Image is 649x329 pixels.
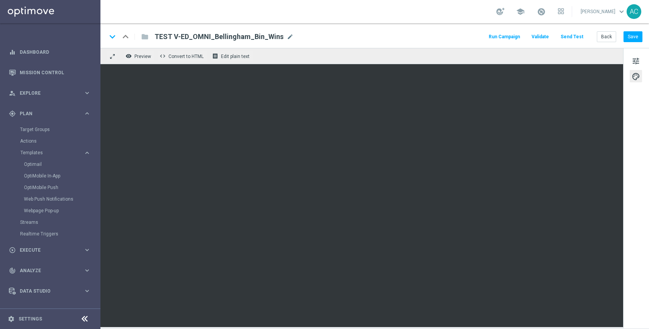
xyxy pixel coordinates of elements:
[24,193,100,205] div: Web Push Notifications
[20,138,80,144] a: Actions
[287,33,294,40] span: mode_edit
[9,110,83,117] div: Plan
[160,53,166,59] span: code
[624,31,642,42] button: Save
[9,301,91,322] div: Optibot
[24,159,100,170] div: Optimail
[24,184,80,191] a: OptiMobile Push
[20,219,80,225] a: Streams
[630,55,642,67] button: tune
[24,182,100,193] div: OptiMobile Push
[158,51,207,61] button: code Convert to HTML
[20,268,83,273] span: Analyze
[24,196,80,202] a: Web Push Notifications
[126,53,132,59] i: remove_red_eye
[632,72,640,82] span: palette
[9,267,16,274] i: track_changes
[530,32,550,42] button: Validate
[83,110,91,117] i: keyboard_arrow_right
[559,32,584,42] button: Send Test
[8,49,91,55] button: equalizer Dashboard
[20,91,83,95] span: Explore
[19,317,42,321] a: Settings
[627,4,641,19] div: AC
[9,247,83,254] div: Execute
[516,7,525,16] span: school
[83,287,91,295] i: keyboard_arrow_right
[8,268,91,274] button: track_changes Analyze keyboard_arrow_right
[8,111,91,117] button: gps_fixed Plan keyboard_arrow_right
[488,32,521,42] button: Run Campaign
[8,90,91,96] button: person_search Explore keyboard_arrow_right
[134,54,151,59] span: Preview
[20,228,100,240] div: Realtime Triggers
[83,89,91,97] i: keyboard_arrow_right
[20,147,100,216] div: Templates
[20,126,80,133] a: Target Groups
[9,90,16,97] i: person_search
[124,51,155,61] button: remove_red_eye Preview
[617,7,626,16] span: keyboard_arrow_down
[9,288,83,295] div: Data Studio
[20,42,91,62] a: Dashboard
[83,246,91,254] i: keyboard_arrow_right
[20,231,80,237] a: Realtime Triggers
[20,111,83,116] span: Plan
[9,110,16,117] i: gps_fixed
[20,150,76,155] span: Templates
[83,149,91,157] i: keyboard_arrow_right
[20,150,83,155] div: Templates
[20,62,91,83] a: Mission Control
[20,301,81,322] a: Optibot
[168,54,204,59] span: Convert to HTML
[8,288,91,294] button: Data Studio keyboard_arrow_right
[8,247,91,253] button: play_circle_outline Execute keyboard_arrow_right
[20,289,83,293] span: Data Studio
[20,135,100,147] div: Actions
[9,308,16,315] i: lightbulb
[24,170,100,182] div: OptiMobile In-App
[20,124,100,135] div: Target Groups
[9,247,16,254] i: play_circle_outline
[24,173,80,179] a: OptiMobile In-App
[83,267,91,274] i: keyboard_arrow_right
[24,205,100,216] div: Webpage Pop-up
[9,49,16,56] i: equalizer
[20,248,83,252] span: Execute
[210,51,253,61] button: receipt Edit plain text
[221,54,250,59] span: Edit plain text
[24,208,80,214] a: Webpage Pop-up
[632,56,640,66] span: tune
[9,267,83,274] div: Analyze
[20,150,91,156] button: Templates keyboard_arrow_right
[580,6,627,17] a: [PERSON_NAME]keyboard_arrow_down
[107,31,118,43] i: keyboard_arrow_down
[155,32,284,41] span: TEST V-ED_OMNI_Bellingham_Bin_Wins
[9,90,83,97] div: Explore
[597,31,616,42] button: Back
[630,70,642,82] button: palette
[9,62,91,83] div: Mission Control
[9,42,91,62] div: Dashboard
[532,34,549,39] span: Validate
[20,216,100,228] div: Streams
[24,161,80,167] a: Optimail
[8,315,15,322] i: settings
[8,70,91,76] button: Mission Control
[212,53,218,59] i: receipt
